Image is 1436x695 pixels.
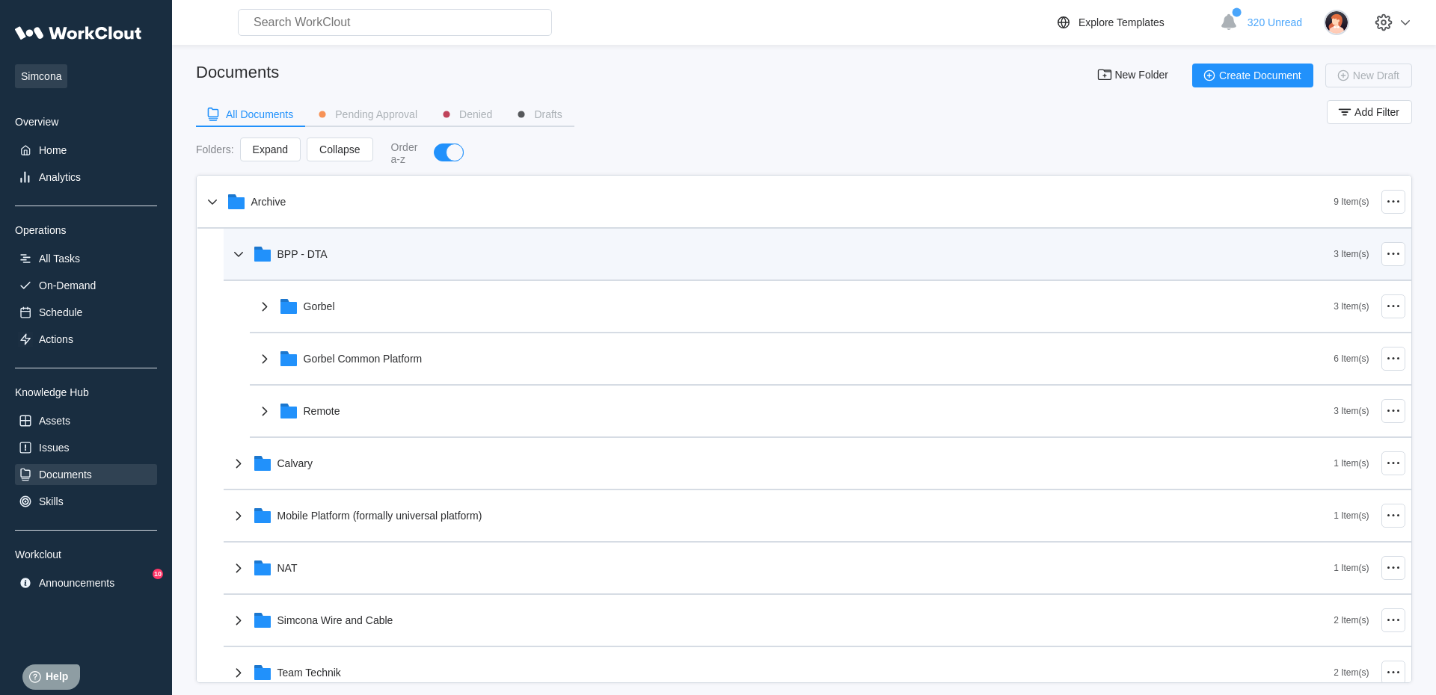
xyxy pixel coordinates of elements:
[39,171,81,183] div: Analytics
[277,248,328,260] div: BPP - DTA
[1327,100,1412,124] button: Add Filter
[1334,301,1369,312] div: 3 Item(s)
[253,144,288,155] span: Expand
[15,410,157,431] a: Assets
[459,109,492,120] div: Denied
[504,103,574,126] button: Drafts
[305,103,429,126] button: Pending Approval
[1078,16,1165,28] div: Explore Templates
[39,495,64,507] div: Skills
[196,63,279,82] div: Documents
[1334,615,1369,625] div: 2 Item(s)
[304,300,335,312] div: Gorbel
[1334,510,1369,521] div: 1 Item(s)
[15,549,157,560] div: Workclout
[39,469,92,481] div: Documents
[15,64,67,88] span: Simcona
[196,143,234,155] div: Folders :
[534,109,562,120] div: Drafts
[196,103,305,126] button: All Documents
[1192,64,1313,87] button: Create Document
[277,562,298,574] div: NAT
[1334,249,1369,259] div: 3 Item(s)
[1219,70,1301,81] span: Create Document
[1353,70,1399,81] span: New Draft
[277,614,393,626] div: Simcona Wire and Cable
[1334,197,1369,207] div: 9 Item(s)
[15,248,157,269] a: All Tasks
[307,138,372,161] button: Collapse
[15,302,157,323] a: Schedule
[1114,69,1168,81] span: New Folder
[39,279,96,291] div: On-Demand
[15,491,157,512] a: Skills
[15,140,157,161] a: Home
[226,109,293,120] div: All Documents
[277,457,313,469] div: Calvary
[240,138,301,161] button: Expand
[304,353,423,365] div: Gorbel Common Platform
[277,510,482,522] div: Mobile Platform (formally universal platform)
[304,405,340,417] div: Remote
[1334,563,1369,573] div: 1 Item(s)
[15,224,157,236] div: Operations
[1334,406,1369,416] div: 3 Item(s)
[1055,13,1212,31] a: Explore Templates
[15,275,157,296] a: On-Demand
[1325,64,1412,87] button: New Draft
[15,386,157,398] div: Knowledge Hub
[319,144,360,155] span: Collapse
[15,464,157,485] a: Documents
[153,569,163,579] div: 10
[1087,64,1180,87] button: New Folder
[251,196,286,208] div: Archive
[15,572,157,593] a: Announcements
[1334,667,1369,678] div: 2 Item(s)
[429,103,504,126] button: Denied
[39,415,70,427] div: Assets
[238,9,552,36] input: Search WorkClout
[1324,10,1349,35] img: user-2.png
[277,667,341,679] div: Team Technik
[39,253,80,265] div: All Tasks
[1334,458,1369,469] div: 1 Item(s)
[1334,353,1369,364] div: 6 Item(s)
[39,144,67,156] div: Home
[391,141,420,165] div: Order a-z
[15,116,157,128] div: Overview
[15,329,157,350] a: Actions
[15,167,157,188] a: Analytics
[39,577,114,589] div: Announcements
[335,109,417,120] div: Pending Approval
[1354,107,1399,117] span: Add Filter
[39,333,73,345] div: Actions
[39,442,69,454] div: Issues
[39,306,82,318] div: Schedule
[1248,16,1302,28] span: 320 Unread
[15,437,157,458] a: Issues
